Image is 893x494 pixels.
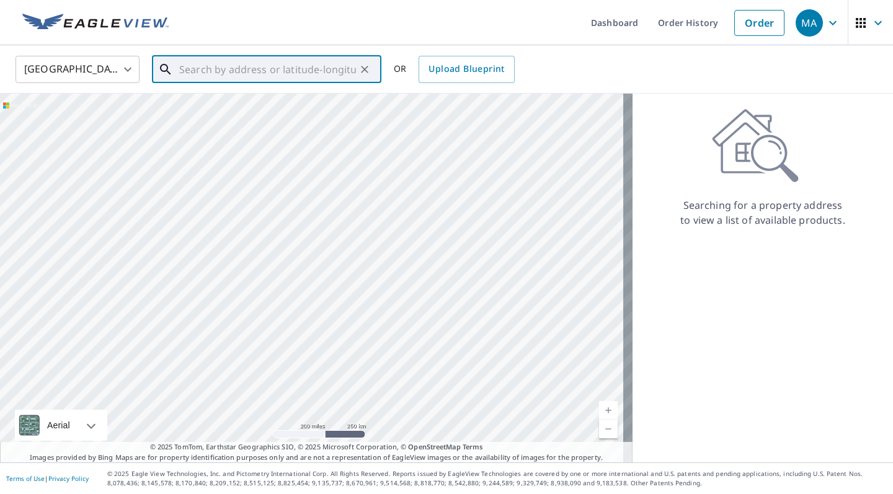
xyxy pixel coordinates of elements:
[796,9,823,37] div: MA
[419,56,514,83] a: Upload Blueprint
[599,420,618,438] a: Current Level 5, Zoom Out
[107,469,887,488] p: © 2025 Eagle View Technologies, Inc. and Pictometry International Corp. All Rights Reserved. Repo...
[150,442,483,452] span: © 2025 TomTom, Earthstar Geographics SIO, © 2025 Microsoft Corporation, ©
[179,52,356,87] input: Search by address or latitude-longitude
[408,442,460,451] a: OpenStreetMap
[429,61,504,77] span: Upload Blueprint
[16,52,140,87] div: [GEOGRAPHIC_DATA]
[48,474,89,483] a: Privacy Policy
[680,198,846,227] p: Searching for a property address to view a list of available products.
[43,410,74,441] div: Aerial
[6,474,45,483] a: Terms of Use
[463,442,483,451] a: Terms
[734,10,784,36] a: Order
[15,410,107,441] div: Aerial
[356,61,373,78] button: Clear
[394,56,515,83] div: OR
[22,14,169,32] img: EV Logo
[599,401,618,420] a: Current Level 5, Zoom In
[6,475,89,482] p: |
